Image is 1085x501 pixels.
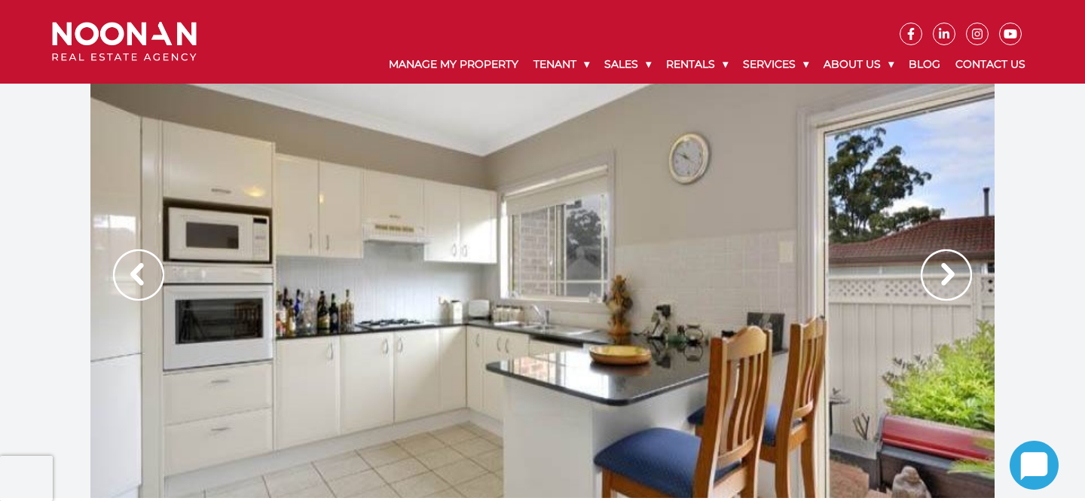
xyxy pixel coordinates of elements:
a: Blog [901,45,948,84]
a: Tenant [526,45,597,84]
a: Contact Us [948,45,1033,84]
a: Rentals [659,45,735,84]
img: Arrow slider [113,249,164,301]
img: Arrow slider [921,249,972,301]
a: Services [735,45,816,84]
img: Noonan Real Estate Agency [52,22,197,62]
a: Sales [597,45,659,84]
a: About Us [816,45,901,84]
a: Manage My Property [381,45,526,84]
